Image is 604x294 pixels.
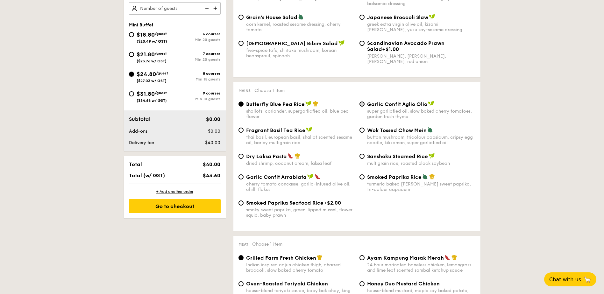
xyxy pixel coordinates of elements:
[238,101,244,107] input: Butterfly Blue Pea Riceshallots, coriander, supergarlicfied oil, blue pea flower
[305,101,312,107] img: icon-vegan.f8ff3823.svg
[238,41,244,46] input: [DEMOGRAPHIC_DATA] Bibim Saladfive-spice tofu, shiitake mushroom, korean beansprout, spinach
[246,48,354,59] div: five-spice tofu, shiitake mushroom, korean beansprout, spinach
[367,135,475,145] div: button mushroom, tricolour capsicum, cripsy egg noodle, kikkoman, super garlicfied oil
[246,207,354,218] div: smoky sweet paprika, green-lipped mussel, flower squid, baby prawn
[129,22,153,28] span: Mini Buffet
[129,199,221,213] div: Go to checkout
[544,272,596,286] button: Chat with us🦙
[367,262,475,273] div: 24 hour marinated boneless chicken, lemongrass and lime leaf scented sambal ketchup sauce
[295,153,300,159] img: icon-chef-hat.a58ddaea.svg
[175,38,221,42] div: Min 20 guests
[549,276,581,283] span: Chat with us
[155,31,167,36] span: /guest
[367,14,428,20] span: Japanese Broccoli Slaw
[175,97,221,101] div: Min 10 guests
[246,101,305,107] span: Butterfly Blue Pea Rice
[129,72,134,77] input: $24.80/guest($27.03 w/ GST)8 coursesMin 15 guests
[137,39,167,44] span: ($20.49 w/ GST)
[367,161,475,166] div: multigrain rice, roasted black soybean
[129,172,165,178] span: Total (w/ GST)
[315,174,320,179] img: icon-spicy.37a8142b.svg
[175,57,221,62] div: Min 20 guests
[246,281,328,287] span: Oven-Roasted Teriyaki Chicken
[137,31,155,38] span: $18.80
[298,14,304,20] img: icon-vegetarian.fe4039eb.svg
[246,22,354,32] div: corn kernel, roasted sesame dressing, cherry tomato
[306,127,312,133] img: icon-vegan.f8ff3823.svg
[202,2,211,14] img: icon-reduce.1d2dbef1.svg
[137,98,167,103] span: ($34.66 w/ GST)
[359,174,365,179] input: Smoked Paprika Riceturmeric baked [PERSON_NAME] sweet paprika, tri-colour capsicum
[359,128,365,133] input: Wok Tossed Chow Meinbutton mushroom, tricolour capsicum, cripsy egg noodle, kikkoman, super garli...
[137,51,155,58] span: $21.80
[137,71,156,78] span: $24.80
[238,15,244,20] input: Grain's House Saladcorn kernel, roasted sesame dressing, cherry tomato
[429,14,435,20] img: icon-vegan.f8ff3823.svg
[288,153,293,159] img: icon-spicy.37a8142b.svg
[367,281,440,287] span: Honey Duo Mustard Chicken
[444,255,450,260] img: icon-spicy.37a8142b.svg
[129,140,154,145] span: Delivery fee
[175,77,221,81] div: Min 15 guests
[211,2,221,14] img: icon-add.58712e84.svg
[429,174,435,179] img: icon-chef-hat.a58ddaea.svg
[175,32,221,36] div: 6 courses
[246,40,338,46] span: [DEMOGRAPHIC_DATA] Bibim Salad
[307,174,314,179] img: icon-vegan.f8ff3823.svg
[203,161,220,167] span: $40.00
[246,161,354,166] div: dried shrimp, coconut cream, laksa leaf
[367,174,422,180] span: Smoked Paprika Rice
[254,88,285,93] span: Choose 1 item
[422,174,428,179] img: icon-vegetarian.fe4039eb.svg
[155,51,167,56] span: /guest
[129,91,134,96] input: $31.80/guest($34.66 w/ GST)9 coursesMin 10 guests
[246,255,316,261] span: Grilled Farm Fresh Chicken
[129,189,221,194] div: + Add another order
[129,52,134,57] input: $21.80/guest($23.76 w/ GST)7 coursesMin 20 guests
[129,2,221,15] input: Number of guests
[203,172,220,178] span: $43.60
[359,15,365,20] input: Japanese Broccoli Slawgreek extra virgin olive oil, kizami [PERSON_NAME], yuzu soy-sesame dressing
[129,116,151,122] span: Subtotal
[367,40,444,52] span: Scandinavian Avocado Prawn Salad
[129,32,134,37] input: $18.80/guest($20.49 w/ GST)6 coursesMin 20 guests
[246,153,287,159] span: Dry Laksa Pasta
[246,181,354,192] div: cherry tomato concasse, garlic-infused olive oil, chilli flakes
[175,91,221,95] div: 9 courses
[338,40,345,46] img: icon-vegan.f8ff3823.svg
[205,140,220,145] span: $40.00
[208,129,220,134] span: $0.00
[246,262,354,273] div: Indian inspired cajun chicken thigh, charred broccoli, slow baked cherry tomato
[359,281,365,286] input: Honey Duo Mustard Chickenhouse-blend mustard, maple soy baked potato, parsley
[367,53,475,64] div: [PERSON_NAME], [PERSON_NAME], [PERSON_NAME], red onion
[238,154,244,159] input: Dry Laksa Pastadried shrimp, coconut cream, laksa leaf
[429,153,435,159] img: icon-vegan.f8ff3823.svg
[129,129,147,134] span: Add-ons
[246,174,307,180] span: Garlic Confit Arrabiata
[246,200,323,206] span: Smoked Paprika Seafood Rice
[137,90,155,97] span: $31.80
[246,14,297,20] span: Grain's House Salad
[584,276,591,283] span: 🦙
[313,101,318,107] img: icon-chef-hat.a58ddaea.svg
[246,135,354,145] div: thai basil, european basil, shallot scented sesame oil, barley multigrain rice
[246,127,305,133] span: Fragrant Basil Tea Rice
[155,91,167,95] span: /guest
[238,242,248,247] span: Meat
[317,255,323,260] img: icon-chef-hat.a58ddaea.svg
[129,161,142,167] span: Total
[175,52,221,56] div: 7 courses
[238,281,244,286] input: Oven-Roasted Teriyaki Chickenhouse-blend teriyaki sauce, baby bok choy, king oyster and shiitake ...
[359,101,365,107] input: Garlic Confit Aglio Oliosuper garlicfied oil, slow baked cherry tomatoes, garden fresh thyme
[323,200,341,206] span: +$2.00
[359,41,365,46] input: Scandinavian Avocado Prawn Salad+$1.00[PERSON_NAME], [PERSON_NAME], [PERSON_NAME], red onion
[367,108,475,119] div: super garlicfied oil, slow baked cherry tomatoes, garden fresh thyme
[382,46,399,52] span: +$1.00
[367,22,475,32] div: greek extra virgin olive oil, kizami [PERSON_NAME], yuzu soy-sesame dressing
[238,255,244,260] input: Grilled Farm Fresh ChickenIndian inspired cajun chicken thigh, charred broccoli, slow baked cherr...
[175,71,221,76] div: 8 courses
[238,128,244,133] input: Fragrant Basil Tea Ricethai basil, european basil, shallot scented sesame oil, barley multigrain ...
[367,101,427,107] span: Garlic Confit Aglio Olio
[367,255,444,261] span: Ayam Kampung Masak Merah
[156,71,168,75] span: /guest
